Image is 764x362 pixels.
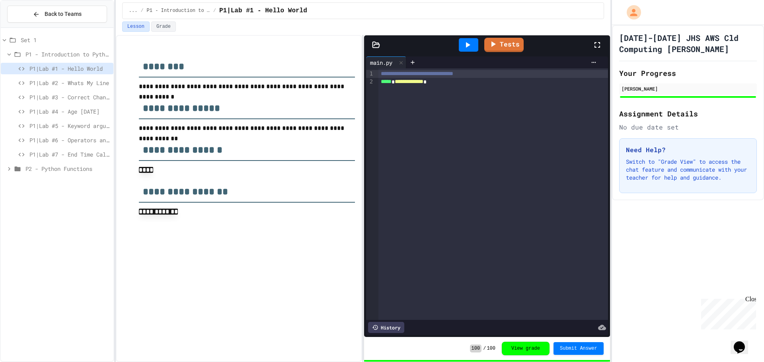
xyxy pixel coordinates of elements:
span: / [140,8,143,14]
iframe: chat widget [731,330,756,354]
span: P1|Lab #7 - End Time Calculation [29,150,110,159]
span: P1|Lab #1 - Hello World [29,64,110,73]
span: P1|Lab #2 - Whats My Line [29,79,110,87]
a: Tests [484,38,524,52]
span: / [483,345,486,352]
div: History [368,322,404,333]
span: P1|Lab #5 - Keyword arguments in print [29,122,110,130]
div: Chat with us now!Close [3,3,55,50]
div: 2 [366,78,374,86]
span: P1 - Introduction to Python [25,50,110,58]
div: No due date set [619,122,757,132]
span: P1|Lab #3 - Correct Change [29,93,110,101]
div: main.py [366,56,406,68]
span: Submit Answer [560,345,597,352]
div: My Account [618,3,643,21]
span: P1|Lab #6 - Operators and Expressions Lab [29,136,110,144]
button: View grade [502,342,550,355]
span: / [213,8,216,14]
span: 100 [470,345,482,352]
button: Submit Answer [554,342,604,355]
span: P2 - Python Functions [25,165,110,173]
span: Back to Teams [45,10,82,18]
p: Switch to "Grade View" to access the chat feature and communicate with your teacher for help and ... [626,158,750,182]
span: ... [129,8,138,14]
h1: [DATE]-[DATE] JHS AWS Cld Computing [PERSON_NAME] [619,32,757,54]
span: 100 [487,345,495,352]
span: P1|Lab #4 - Age [DATE] [29,107,110,116]
button: Back to Teams [7,6,107,23]
div: 1 [366,70,374,78]
h2: Your Progress [619,68,757,79]
h2: Assignment Details [619,108,757,119]
div: [PERSON_NAME] [622,85,754,92]
div: main.py [366,58,396,67]
iframe: chat widget [698,296,756,329]
span: P1 - Introduction to Python [147,8,210,14]
button: Grade [151,21,176,32]
button: Lesson [122,21,150,32]
span: Set 1 [21,36,110,44]
span: P1|Lab #1 - Hello World [219,6,307,15]
h3: Need Help? [626,145,750,155]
